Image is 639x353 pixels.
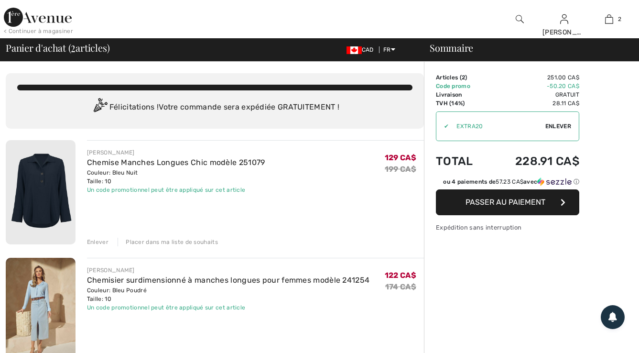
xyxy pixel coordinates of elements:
[71,41,76,53] span: 2
[488,82,579,90] td: -50.20 CA$
[436,177,579,189] div: ou 4 paiements de57.23 CA$avecSezzle Cliquez pour en savoir plus sur Sezzle
[443,177,579,186] div: ou 4 paiements de avec
[488,145,579,177] td: 228.91 CA$
[347,46,362,54] img: Canadian Dollar
[436,122,449,131] div: ✔
[87,286,369,303] div: Couleur: Bleu Poudré Taille: 10
[6,140,76,244] img: Chemise Manches Longues Chic modèle 251079
[488,73,579,82] td: 251.00 CA$
[385,282,416,291] s: 174 CA$
[4,27,73,35] div: < Continuer à magasiner
[383,46,395,53] span: FR
[385,153,416,162] span: 129 CA$
[449,112,545,141] input: Code promo
[347,46,378,53] span: CAD
[466,198,545,207] span: Passer au paiement
[436,99,488,108] td: TVH (14%)
[87,148,265,157] div: [PERSON_NAME]
[90,98,109,117] img: Congratulation2.svg
[545,122,571,131] span: Enlever
[385,165,416,174] s: 199 CA$
[462,74,465,81] span: 2
[560,13,568,25] img: Mes infos
[587,13,631,25] a: 2
[4,8,72,27] img: 1ère Avenue
[436,90,488,99] td: Livraison
[537,177,572,186] img: Sezzle
[436,73,488,82] td: Articles ( )
[418,43,633,53] div: Sommaire
[436,189,579,215] button: Passer au paiement
[496,178,523,185] span: 57.23 CA$
[87,168,265,186] div: Couleur: Bleu Nuit Taille: 10
[436,82,488,90] td: Code promo
[385,271,416,280] span: 122 CA$
[87,238,108,246] div: Enlever
[118,238,218,246] div: Placer dans ma liste de souhaits
[87,186,265,194] div: Un code promotionnel peut être appliqué sur cet article
[618,15,621,23] span: 2
[87,158,265,167] a: Chemise Manches Longues Chic modèle 251079
[605,13,613,25] img: Mon panier
[436,223,579,232] div: Expédition sans interruption
[6,43,109,53] span: Panier d'achat ( articles)
[17,98,412,117] div: Félicitations ! Votre commande sera expédiée GRATUITEMENT !
[488,99,579,108] td: 28.11 CA$
[87,276,369,285] a: Chemisier surdimensionné à manches longues pour femmes modèle 241254
[516,13,524,25] img: recherche
[560,14,568,23] a: Se connecter
[488,90,579,99] td: Gratuit
[87,266,369,275] div: [PERSON_NAME]
[87,303,369,312] div: Un code promotionnel peut être appliqué sur cet article
[436,145,488,177] td: Total
[542,27,586,37] div: [PERSON_NAME]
